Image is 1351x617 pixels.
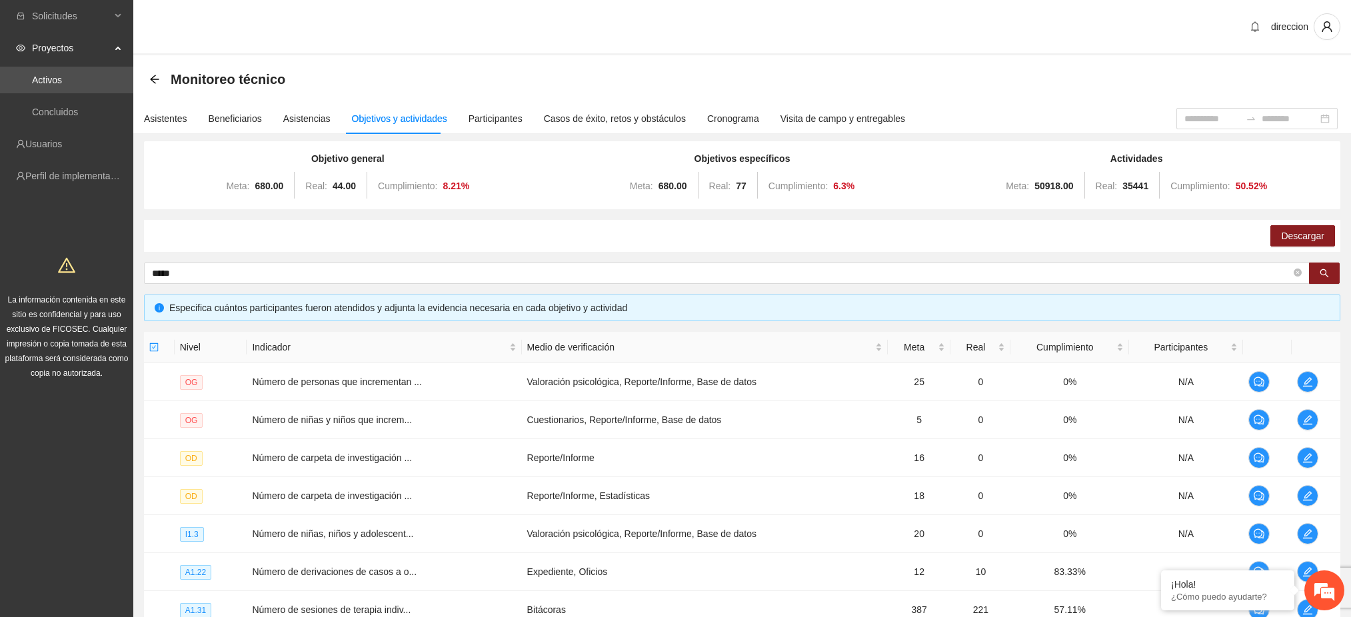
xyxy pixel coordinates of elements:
[32,107,78,117] a: Concluidos
[1010,439,1129,477] td: 0%
[659,181,687,191] strong: 680.00
[522,477,888,515] td: Reporte/Informe, Estadísticas
[149,74,160,85] div: Back
[1271,21,1308,32] span: direccion
[956,340,995,354] span: Real
[32,3,111,29] span: Solicitudes
[736,181,746,191] strong: 77
[169,301,1330,315] div: Especifica cuántos participantes fueron atendidos y adjunta la evidencia necesaria en cada objeti...
[950,439,1010,477] td: 0
[149,342,159,352] span: check-square
[252,604,411,615] span: Número de sesiones de terapia indiv...
[544,111,686,126] div: Casos de éxito, retos y obstáculos
[1270,225,1335,247] button: Descargar
[1244,16,1266,37] button: bell
[1010,553,1129,591] td: 83.33%
[707,111,759,126] div: Cronograma
[1010,363,1129,401] td: 0%
[1297,447,1318,468] button: edit
[1171,592,1284,602] p: ¿Cómo puedo ayudarte?
[180,413,203,428] span: OG
[888,553,951,591] td: 12
[209,111,262,126] div: Beneficiarios
[1096,181,1118,191] span: Real:
[1298,490,1318,501] span: edit
[155,303,164,312] span: info-circle
[833,181,854,191] strong: 6.3 %
[1298,566,1318,577] span: edit
[522,553,888,591] td: Expediente, Oficios
[1248,485,1270,506] button: comment
[1294,267,1302,280] span: close-circle
[1314,21,1340,33] span: user
[1246,113,1256,124] span: swap-right
[527,340,872,354] span: Medio de verificación
[950,401,1010,439] td: 0
[1297,371,1318,392] button: edit
[1297,561,1318,582] button: edit
[1248,561,1270,582] button: comment
[1034,181,1073,191] strong: 50918.00
[5,295,129,378] span: La información contenida en este sitio es confidencial y para uso exclusivo de FICOSEC. Cualquier...
[1010,401,1129,439] td: 0%
[1248,409,1270,430] button: comment
[32,75,62,85] a: Activos
[1006,181,1029,191] span: Meta:
[1129,477,1243,515] td: N/A
[252,566,417,577] span: Número de derivaciones de casos a o...
[1294,269,1302,277] span: close-circle
[888,363,951,401] td: 25
[144,111,187,126] div: Asistentes
[522,332,888,363] th: Medio de verificación
[1246,113,1256,124] span: to
[58,257,75,274] span: warning
[1248,371,1270,392] button: comment
[252,490,412,501] span: Número de carpeta de investigación ...
[1010,515,1129,553] td: 0%
[378,181,437,191] span: Cumplimiento:
[1298,414,1318,425] span: edit
[1129,332,1243,363] th: Participantes
[1129,439,1243,477] td: N/A
[247,332,521,363] th: Indicador
[305,181,327,191] span: Real:
[1110,153,1163,164] strong: Actividades
[175,332,247,363] th: Nivel
[1281,229,1324,243] span: Descargar
[255,181,283,191] strong: 680.00
[252,528,413,539] span: Número de niñas, niños y adolescent...
[1298,376,1318,387] span: edit
[1297,523,1318,544] button: edit
[149,74,160,85] span: arrow-left
[1010,332,1129,363] th: Cumplimiento
[1245,21,1265,32] span: bell
[252,452,412,463] span: Número de carpeta de investigación ...
[443,181,470,191] strong: 8.21 %
[1298,604,1318,615] span: edit
[709,181,731,191] span: Real:
[630,181,653,191] span: Meta:
[1016,340,1114,354] span: Cumplimiento
[180,375,203,390] span: OG
[950,363,1010,401] td: 0
[950,477,1010,515] td: 0
[252,414,412,425] span: Número de niñas y niños que increm...
[252,376,421,387] span: Número de personas que incrementan ...
[16,43,25,53] span: eye
[1309,263,1340,284] button: search
[1248,523,1270,544] button: comment
[180,451,203,466] span: OD
[888,439,951,477] td: 16
[352,111,447,126] div: Objetivos y actividades
[1129,515,1243,553] td: N/A
[522,363,888,401] td: Valoración psicológica, Reporte/Informe, Base de datos
[180,565,211,580] span: A1.22
[1320,269,1329,279] span: search
[950,332,1010,363] th: Real
[888,515,951,553] td: 20
[522,439,888,477] td: Reporte/Informe
[283,111,331,126] div: Asistencias
[694,153,790,164] strong: Objetivos específicos
[522,401,888,439] td: Cuestionarios, Reporte/Informe, Base de datos
[888,477,951,515] td: 18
